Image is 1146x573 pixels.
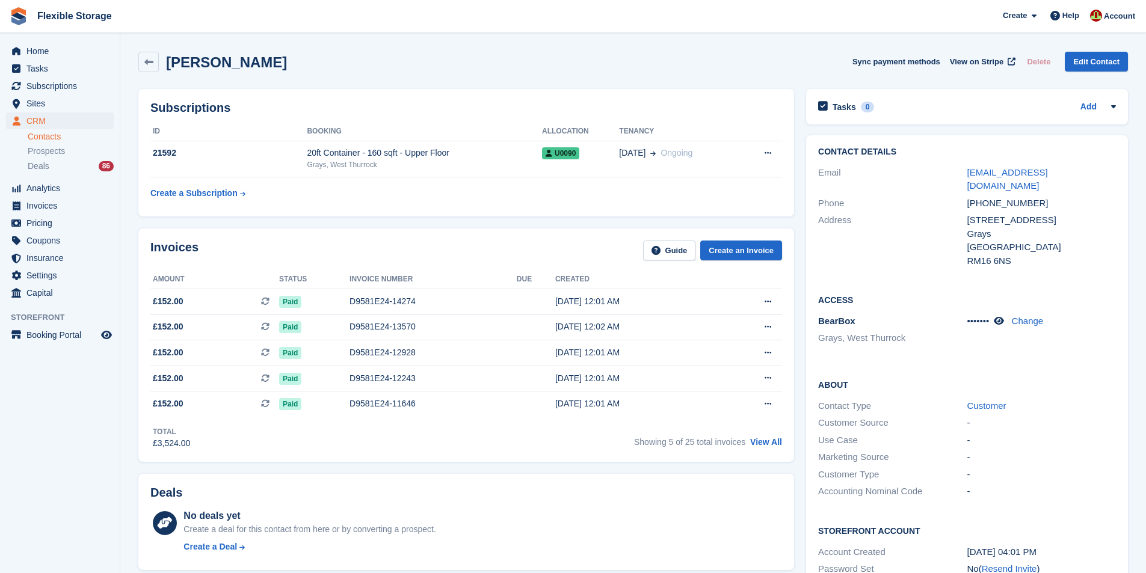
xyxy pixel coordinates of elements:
span: £152.00 [153,397,183,410]
span: Sites [26,95,99,112]
div: 86 [99,161,114,171]
span: U0090 [542,147,579,159]
div: Accounting Nominal Code [818,485,967,498]
div: - [967,416,1116,430]
div: - [967,434,1116,447]
h2: Subscriptions [150,101,782,115]
a: Guide [643,241,696,260]
div: Email [818,166,967,193]
span: Home [26,43,99,60]
a: menu [6,180,114,197]
h2: Invoices [150,241,199,260]
span: £152.00 [153,295,183,308]
div: Customer Type [818,468,967,482]
div: Use Case [818,434,967,447]
a: Prospects [28,145,114,158]
div: - [967,450,1116,464]
div: 20ft Container - 160 sqft - Upper Floor [307,147,542,159]
a: menu [6,197,114,214]
img: stora-icon-8386f47178a22dfd0bd8f6a31ec36ba5ce8667c1dd55bd0f319d3a0aa187defe.svg [10,7,28,25]
div: Address [818,213,967,268]
div: D9581E24-14274 [350,295,517,308]
h2: Deals [150,486,182,500]
span: Capital [26,284,99,301]
th: ID [150,122,307,141]
span: View on Stripe [950,56,1003,68]
div: Create a deal for this contact from here or by converting a prospect. [183,523,436,536]
span: £152.00 [153,372,183,385]
div: Create a Deal [183,541,237,553]
span: Paid [279,373,301,385]
div: Account Created [818,545,967,559]
span: BearBox [818,316,855,326]
span: Analytics [26,180,99,197]
div: [DATE] 12:01 AM [555,397,718,410]
div: Marketing Source [818,450,967,464]
span: Paid [279,321,301,333]
div: - [967,468,1116,482]
div: D9581E24-12928 [350,346,517,359]
span: Ongoing [661,148,692,158]
a: menu [6,326,114,343]
a: Preview store [99,328,114,342]
a: menu [6,215,114,231]
a: menu [6,284,114,301]
div: D9581E24-11646 [350,397,517,410]
div: Phone [818,197,967,210]
a: Contacts [28,131,114,142]
span: Settings [26,267,99,284]
div: [STREET_ADDRESS] [967,213,1116,227]
span: Paid [279,296,301,308]
span: Storefront [11,311,120,323]
span: Coupons [26,232,99,249]
a: Add [1080,100,1097,114]
div: Grays, West Thurrock [307,159,542,170]
span: Help [1062,10,1079,22]
a: View All [750,437,782,447]
span: Showing 5 of 25 total invoices [634,437,745,447]
div: D9581E24-13570 [350,320,517,333]
span: Pricing [26,215,99,231]
span: [DATE] [619,147,645,159]
div: [DATE] 12:01 AM [555,372,718,385]
h2: Contact Details [818,147,1116,157]
div: [GEOGRAPHIC_DATA] [967,241,1116,254]
th: Amount [150,270,279,289]
h2: Access [818,293,1116,305]
h2: About [818,378,1116,390]
span: Deals [28,161,49,172]
div: [DATE] 12:01 AM [555,295,718,308]
div: Create a Subscription [150,187,238,200]
a: [EMAIL_ADDRESS][DOMAIN_NAME] [967,167,1048,191]
a: menu [6,95,114,112]
a: View on Stripe [945,52,1018,72]
th: Created [555,270,718,289]
a: menu [6,60,114,77]
span: Paid [279,398,301,410]
span: Account [1104,10,1135,22]
h2: Storefront Account [818,524,1116,536]
span: Tasks [26,60,99,77]
h2: [PERSON_NAME] [166,54,287,70]
span: Invoices [26,197,99,214]
div: Customer Source [818,416,967,430]
div: Grays [967,227,1116,241]
span: Create [1003,10,1027,22]
a: Create a Subscription [150,182,245,204]
a: Flexible Storage [32,6,117,26]
a: Edit Contact [1065,52,1128,72]
button: Sync payment methods [852,52,940,72]
li: Grays, West Thurrock [818,331,967,345]
div: £3,524.00 [153,437,190,450]
a: menu [6,78,114,94]
th: Status [279,270,350,289]
span: Booking Portal [26,326,99,343]
div: [DATE] 04:01 PM [967,545,1116,559]
a: Customer [967,400,1006,411]
a: menu [6,112,114,129]
div: Total [153,426,190,437]
div: 0 [861,102,875,112]
th: Due [517,270,555,289]
span: £152.00 [153,320,183,333]
a: menu [6,43,114,60]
